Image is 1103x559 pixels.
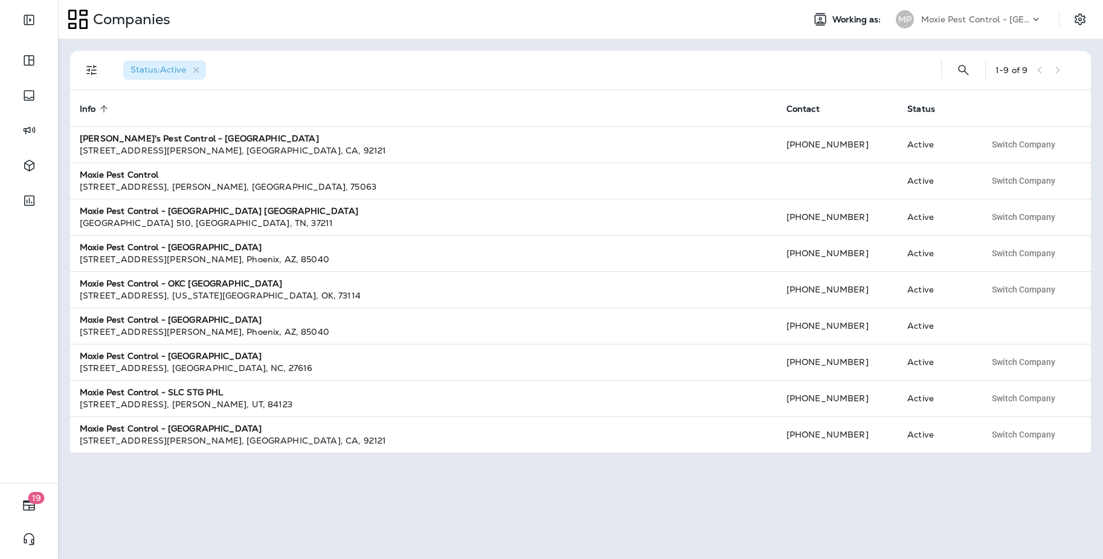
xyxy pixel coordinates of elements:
[898,344,975,380] td: Active
[80,362,767,374] div: [STREET_ADDRESS] , [GEOGRAPHIC_DATA] , NC , 27616
[898,308,975,344] td: Active
[898,126,975,163] td: Active
[777,235,898,271] td: [PHONE_NUMBER]
[80,289,767,302] div: [STREET_ADDRESS] , [US_STATE][GEOGRAPHIC_DATA] , OK , 73114
[995,65,1027,75] div: 1 - 9 of 9
[80,133,319,144] strong: [PERSON_NAME]'s Pest Control - [GEOGRAPHIC_DATA]
[80,351,262,361] strong: Moxie Pest Control - [GEOGRAPHIC_DATA]
[832,15,884,25] span: Working as:
[80,58,104,82] button: Filters
[898,380,975,416] td: Active
[80,181,767,193] div: [STREET_ADDRESS] , [PERSON_NAME] , [GEOGRAPHIC_DATA] , 75063
[777,416,898,453] td: [PHONE_NUMBER]
[985,425,1062,444] button: Switch Company
[907,104,935,114] span: Status
[898,271,975,308] td: Active
[80,314,262,325] strong: Moxie Pest Control - [GEOGRAPHIC_DATA]
[123,60,206,80] div: Status:Active
[985,353,1062,371] button: Switch Company
[786,103,835,114] span: Contact
[777,308,898,344] td: [PHONE_NUMBER]
[898,235,975,271] td: Active
[985,135,1062,153] button: Switch Company
[992,358,1055,366] span: Switch Company
[12,493,46,517] button: 19
[985,244,1062,262] button: Switch Company
[80,217,767,229] div: [GEOGRAPHIC_DATA] 510 , [GEOGRAPHIC_DATA] , TN , 37211
[907,103,951,114] span: Status
[898,199,975,235] td: Active
[28,492,45,504] span: 19
[985,208,1062,226] button: Switch Company
[1069,8,1091,30] button: Settings
[130,64,186,75] span: Status : Active
[992,249,1055,257] span: Switch Company
[992,285,1055,294] span: Switch Company
[777,344,898,380] td: [PHONE_NUMBER]
[777,380,898,416] td: [PHONE_NUMBER]
[80,144,767,157] div: [STREET_ADDRESS][PERSON_NAME] , [GEOGRAPHIC_DATA] , CA , 92121
[80,253,767,265] div: [STREET_ADDRESS][PERSON_NAME] , Phoenix , AZ , 85040
[80,104,96,114] span: Info
[992,394,1055,402] span: Switch Company
[88,10,170,28] p: Companies
[992,430,1055,439] span: Switch Company
[896,10,914,28] div: MP
[985,280,1062,299] button: Switch Company
[777,126,898,163] td: [PHONE_NUMBER]
[951,58,976,82] button: Search Companies
[898,163,975,199] td: Active
[992,213,1055,221] span: Switch Company
[80,423,262,434] strong: Moxie Pest Control - [GEOGRAPHIC_DATA]
[12,8,46,32] button: Expand Sidebar
[80,169,159,180] strong: Moxie Pest Control
[80,398,767,410] div: [STREET_ADDRESS] , [PERSON_NAME] , UT , 84123
[80,103,112,114] span: Info
[777,199,898,235] td: [PHONE_NUMBER]
[80,435,767,447] div: [STREET_ADDRESS][PERSON_NAME] , [GEOGRAPHIC_DATA] , CA , 92121
[786,104,820,114] span: Contact
[80,387,223,398] strong: Moxie Pest Control - SLC STG PHL
[992,176,1055,185] span: Switch Company
[898,416,975,453] td: Active
[985,172,1062,190] button: Switch Company
[985,389,1062,407] button: Switch Company
[80,205,358,216] strong: Moxie Pest Control - [GEOGRAPHIC_DATA] [GEOGRAPHIC_DATA]
[80,242,262,253] strong: Moxie Pest Control - [GEOGRAPHIC_DATA]
[992,140,1055,149] span: Switch Company
[777,271,898,308] td: [PHONE_NUMBER]
[921,15,1030,24] p: Moxie Pest Control - [GEOGRAPHIC_DATA]
[80,326,767,338] div: [STREET_ADDRESS][PERSON_NAME] , Phoenix , AZ , 85040
[80,278,282,289] strong: Moxie Pest Control - OKC [GEOGRAPHIC_DATA]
